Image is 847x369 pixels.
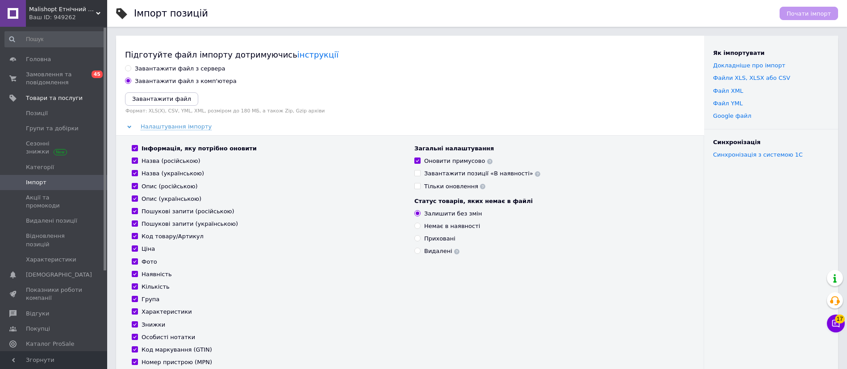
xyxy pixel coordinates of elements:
a: Файли ХLS, XLSX або CSV [713,75,790,81]
span: Malishopt Етнічний одяг та головні убори, все для хрещення [29,5,96,13]
span: Категорії [26,163,54,171]
button: Завантажити файл [125,92,198,106]
div: Пошукові запити (російською) [142,207,234,216]
div: Завантажити файл з комп'ютера [135,77,237,85]
div: Код маркування (GTIN) [142,346,212,354]
div: Кількість [142,283,170,291]
div: Підготуйте файл імпорту дотримуючись [125,49,695,60]
div: Як імпортувати [713,49,829,57]
span: Показники роботи компанії [26,286,83,302]
span: Налаштування імпорту [141,123,212,130]
span: Головна [26,55,51,63]
div: Залишити без змін [424,210,482,218]
a: Google файл [713,112,751,119]
div: Група [142,295,159,303]
span: 45 [92,70,103,78]
label: Формат: XLS(X), CSV, YML, XML, розміром до 180 МБ, а також Zip, Gzip архіви [125,108,695,114]
div: Завантажити файл з сервера [135,65,225,73]
div: Номер пристрою (MPN) [142,358,212,366]
div: Ваш ID: 949262 [29,13,107,21]
div: Назва (українською) [142,170,204,178]
div: Характеристики [142,308,192,316]
span: Відновлення позицій [26,232,83,248]
div: Синхронізація [713,138,829,146]
div: Оновити примусово [424,157,492,165]
a: Файл YML [713,100,743,107]
div: Приховані [424,235,455,243]
h1: Імпорт позицій [134,8,208,19]
div: Немає в наявності [424,222,480,230]
div: Фото [142,258,157,266]
div: Ціна [142,245,155,253]
a: Синхронізація з системою 1С [713,151,803,158]
a: інструкції [297,50,338,59]
span: Сезонні знижки [26,140,83,156]
div: Пошукові запити (українською) [142,220,238,228]
button: Чат з покупцем17 [827,315,845,332]
span: Відгуки [26,310,49,318]
div: Код товару/Артикул [142,232,204,240]
span: Замовлення та повідомлення [26,70,83,87]
div: Знижки [142,321,165,329]
span: Каталог ProSale [26,340,74,348]
span: [DEMOGRAPHIC_DATA] [26,271,92,279]
input: Пошук [4,31,105,47]
span: Покупці [26,325,50,333]
div: Тільки оновлення [424,182,485,191]
span: Видалені позиції [26,217,77,225]
a: Докладніше про імпорт [713,62,785,69]
span: Характеристики [26,256,76,264]
a: Файл XML [713,87,743,94]
div: Завантажити позиції «В наявності» [424,170,540,178]
span: Імпорт [26,178,46,187]
div: Загальні налаштування [414,145,688,153]
div: Видалені [424,247,459,255]
span: Позиції [26,109,48,117]
div: Опис (російською) [142,182,198,191]
div: Статус товарів, яких немає в файлі [414,197,688,205]
i: Завантажити файл [132,95,191,102]
div: Наявність [142,270,172,278]
span: Товари та послуги [26,94,83,102]
div: Особисті нотатки [142,333,195,341]
span: Акції та промокоди [26,194,83,210]
div: Інформація, яку потрібно оновити [142,145,257,153]
span: Групи та добірки [26,124,79,133]
div: Назва (російською) [142,157,200,165]
div: Опис (українською) [142,195,201,203]
span: 17 [835,315,845,323]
